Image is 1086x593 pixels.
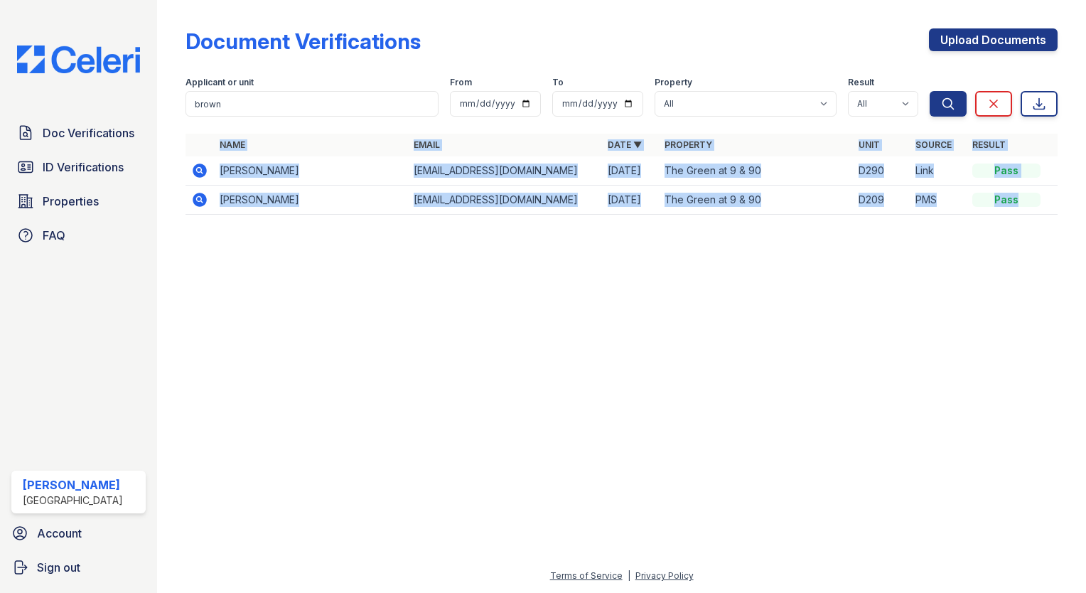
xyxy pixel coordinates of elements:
label: Applicant or unit [186,77,254,88]
td: The Green at 9 & 90 [659,186,853,215]
a: Terms of Service [550,570,623,581]
a: Source [915,139,952,150]
a: Result [972,139,1006,150]
span: Properties [43,193,99,210]
div: Pass [972,193,1041,207]
a: Date ▼ [608,139,642,150]
label: Property [655,77,692,88]
a: Email [414,139,440,150]
td: [EMAIL_ADDRESS][DOMAIN_NAME] [408,186,602,215]
td: PMS [910,186,967,215]
td: Link [910,156,967,186]
label: To [552,77,564,88]
input: Search by name, email, or unit number [186,91,439,117]
span: Doc Verifications [43,124,134,141]
span: FAQ [43,227,65,244]
a: Account [6,519,151,547]
div: Document Verifications [186,28,421,54]
div: [GEOGRAPHIC_DATA] [23,493,123,508]
a: Sign out [6,553,151,582]
td: [PERSON_NAME] [214,156,408,186]
a: Privacy Policy [635,570,694,581]
span: Account [37,525,82,542]
label: From [450,77,472,88]
td: [PERSON_NAME] [214,186,408,215]
div: | [628,570,630,581]
a: Doc Verifications [11,119,146,147]
img: CE_Logo_Blue-a8612792a0a2168367f1c8372b55b34899dd931a85d93a1a3d3e32e68fde9ad4.png [6,46,151,73]
div: Pass [972,164,1041,178]
a: Property [665,139,712,150]
td: [DATE] [602,186,659,215]
label: Result [848,77,874,88]
a: Unit [859,139,880,150]
a: Properties [11,187,146,215]
div: [PERSON_NAME] [23,476,123,493]
td: The Green at 9 & 90 [659,156,853,186]
span: ID Verifications [43,159,124,176]
td: D290 [853,156,910,186]
td: [EMAIL_ADDRESS][DOMAIN_NAME] [408,156,602,186]
a: Upload Documents [929,28,1058,51]
a: FAQ [11,221,146,250]
a: Name [220,139,245,150]
span: Sign out [37,559,80,576]
a: ID Verifications [11,153,146,181]
td: D209 [853,186,910,215]
td: [DATE] [602,156,659,186]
